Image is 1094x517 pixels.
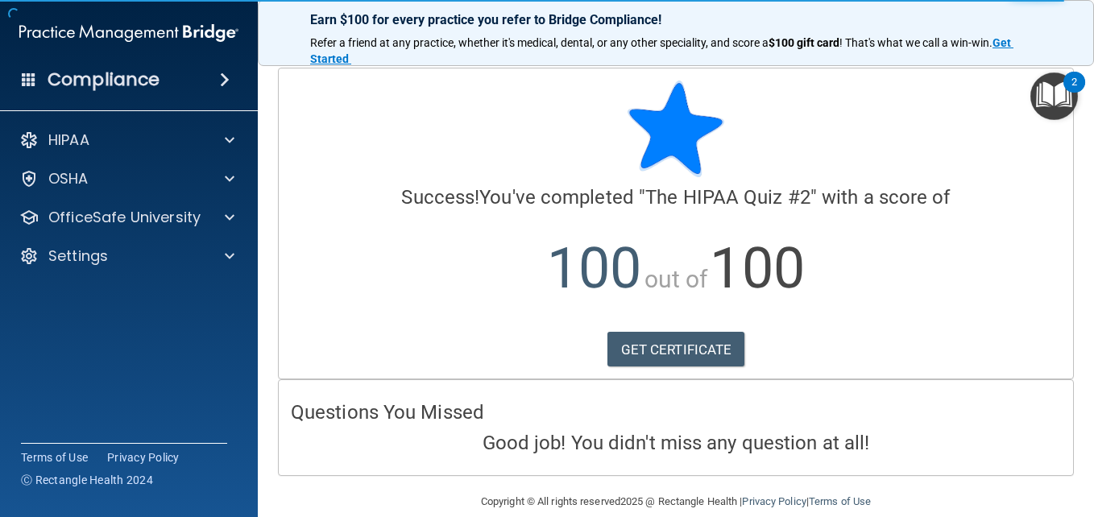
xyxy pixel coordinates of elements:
[401,186,479,209] span: Success!
[839,36,992,49] span: ! That's what we call a win-win.
[291,432,1061,453] h4: Good job! You didn't miss any question at all!
[607,332,745,367] a: GET CERTIFICATE
[19,246,234,266] a: Settings
[1071,82,1077,103] div: 2
[291,402,1061,423] h4: Questions You Missed
[742,495,806,507] a: Privacy Policy
[291,187,1061,208] h4: You've completed " " with a score of
[1030,72,1078,120] button: Open Resource Center, 2 new notifications
[48,68,160,91] h4: Compliance
[547,235,641,301] span: 100
[19,130,234,150] a: HIPAA
[19,208,234,227] a: OfficeSafe University
[710,235,804,301] span: 100
[48,246,108,266] p: Settings
[19,17,238,49] img: PMB logo
[645,186,810,209] span: The HIPAA Quiz #2
[310,12,1042,27] p: Earn $100 for every practice you refer to Bridge Compliance!
[21,472,153,488] span: Ⓒ Rectangle Health 2024
[48,208,201,227] p: OfficeSafe University
[628,81,724,177] img: blue-star-rounded.9d042014.png
[21,449,88,465] a: Terms of Use
[644,265,708,293] span: out of
[310,36,769,49] span: Refer a friend at any practice, whether it's medical, dental, or any other speciality, and score a
[769,36,839,49] strong: $100 gift card
[48,130,89,150] p: HIPAA
[48,169,89,188] p: OSHA
[19,169,234,188] a: OSHA
[107,449,180,465] a: Privacy Policy
[809,495,871,507] a: Terms of Use
[310,36,1013,65] a: Get Started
